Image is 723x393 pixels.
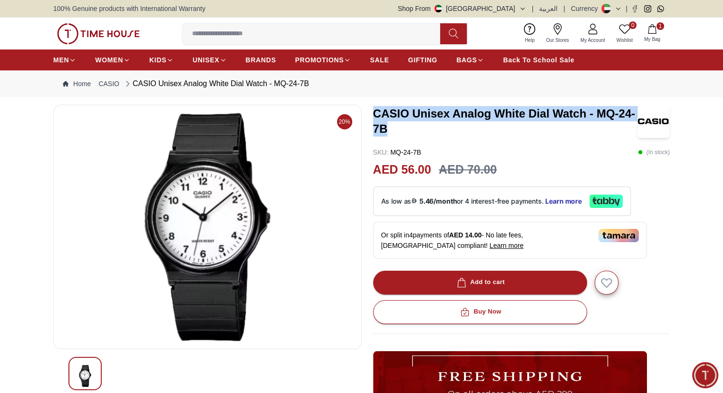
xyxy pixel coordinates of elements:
textarea: We are here to help you [2,225,188,273]
span: UNISEX [193,55,219,65]
span: SKU : [373,148,389,156]
span: My Account [577,37,609,44]
span: MEN [53,55,69,65]
span: | [626,4,627,13]
h2: AED 56.00 [373,161,431,179]
h3: AED 70.00 [439,161,497,179]
span: 20% [337,114,352,129]
a: GIFTING [408,51,437,69]
a: Our Stores [540,21,575,46]
div: CASIO Unisex Analog White Dial Watch - MQ-24-7B [123,78,309,89]
a: 0Wishlist [611,21,638,46]
span: 0 [629,21,636,29]
img: United Arab Emirates [434,5,442,12]
a: MEN [53,51,76,69]
a: PROMOTIONS [295,51,351,69]
span: BAGS [456,55,477,65]
span: | [532,4,534,13]
a: Home [63,79,91,88]
em: Back [7,7,26,26]
div: Add to cart [455,277,505,288]
div: Currency [571,4,602,13]
button: العربية [539,4,558,13]
div: Chat Widget [692,362,718,388]
span: 1 [656,22,664,30]
span: WOMEN [95,55,123,65]
a: Facebook [631,5,638,12]
div: Or split in 4 payments of - No late fees, [DEMOGRAPHIC_DATA] compliant! [373,222,647,259]
span: BRANDS [246,55,276,65]
nav: Breadcrumb [53,70,670,97]
span: SALE [370,55,389,65]
span: 100% Genuine products with International Warranty [53,4,205,13]
button: Shop From[GEOGRAPHIC_DATA] [398,4,526,13]
h3: CASIO Unisex Analog White Dial Watch - MQ-24-7B [373,106,637,137]
span: AED 14.00 [449,231,482,239]
div: Time House Support [10,146,188,156]
a: WOMEN [95,51,130,69]
a: Instagram [644,5,651,12]
a: SALE [370,51,389,69]
div: Time House Support [50,12,159,21]
a: BRANDS [246,51,276,69]
span: 02:34 PM [127,205,151,211]
span: Wishlist [613,37,636,44]
div: Buy Now [458,306,501,317]
a: Back To School Sale [503,51,574,69]
img: Profile picture of Time House Support [29,9,45,25]
span: Help [521,37,539,44]
span: PROMOTIONS [295,55,344,65]
em: Blush [54,164,63,174]
p: MQ-24-7B [373,147,421,157]
a: CASIO [98,79,119,88]
img: ... [57,23,140,44]
button: Add to cart [373,271,587,295]
img: CASIO Unisex Analog White Dial Watch - MQ-24-7B [61,113,354,341]
p: ( In stock ) [638,147,670,157]
a: BAGS [456,51,484,69]
a: Help [519,21,540,46]
span: Learn more [490,242,524,249]
span: GIFTING [408,55,437,65]
button: Buy Now [373,300,587,324]
span: KIDS [149,55,166,65]
span: Our Stores [542,37,573,44]
span: My Bag [640,36,664,43]
img: Tamara [598,229,639,242]
button: 1My Bag [638,22,666,45]
span: Back To School Sale [503,55,574,65]
a: Whatsapp [657,5,664,12]
span: Hey there! Need help finding the perfect watch? I'm here if you have any questions or need a quic... [16,165,143,209]
img: CASIO Unisex Analog White Dial Watch - MQ-24-7B [637,105,670,138]
a: KIDS [149,51,174,69]
img: CASIO Unisex Analog White Dial Watch - MQ-24-7B [77,365,94,387]
a: UNISEX [193,51,226,69]
span: | [563,4,565,13]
